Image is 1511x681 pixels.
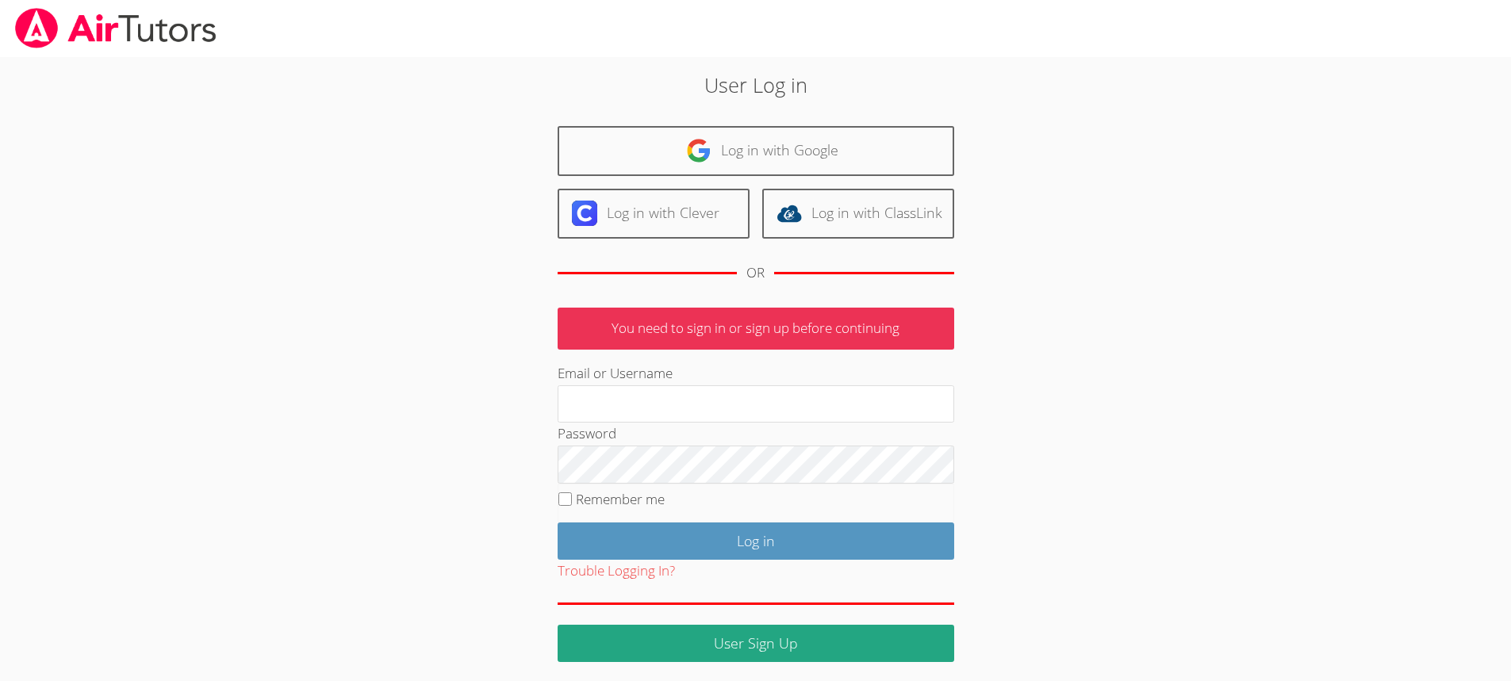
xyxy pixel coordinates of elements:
input: Log in [558,522,954,560]
label: Email or Username [558,364,673,382]
div: OR [746,262,765,285]
label: Remember me [576,490,665,508]
a: Log in with Clever [558,189,750,239]
h2: User Log in [347,70,1164,100]
p: You need to sign in or sign up before continuing [558,308,954,350]
a: Log in with Google [558,126,954,176]
label: Password [558,424,616,442]
img: airtutors_banner-c4298cdbf04f3fff15de1276eac7730deb9818008684d7c2e4769d2f7ddbe033.png [13,8,218,48]
button: Trouble Logging In? [558,560,675,583]
img: classlink-logo-d6bb404cc1216ec64c9a2012d9dc4662098be43eaf13dc465df04b49fa7ab582.svg [777,201,802,226]
img: google-logo-50288ca7cdecda66e5e0955fdab243c47b7ad437acaf1139b6f446037453330a.svg [686,138,711,163]
img: clever-logo-6eab21bc6e7a338710f1a6ff85c0baf02591cd810cc4098c63d3a4b26e2feb20.svg [572,201,597,226]
a: Log in with ClassLink [762,189,954,239]
a: User Sign Up [558,625,954,662]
